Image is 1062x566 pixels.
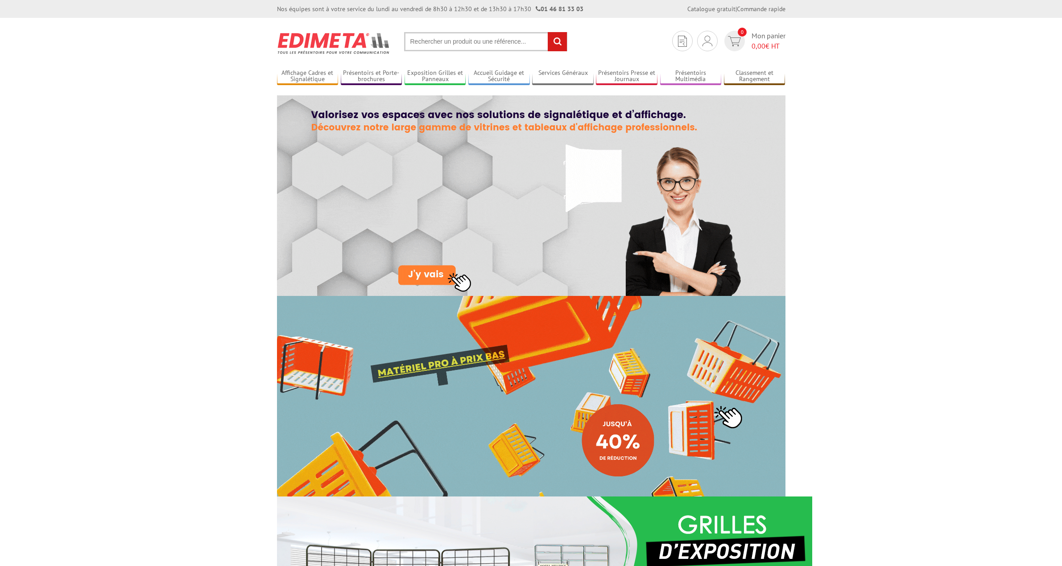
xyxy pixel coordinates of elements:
a: Classement et Rangement [724,69,785,84]
img: devis rapide [702,36,712,46]
a: Catalogue gratuit [687,5,736,13]
a: Présentoirs et Porte-brochures [341,69,402,84]
img: Présentoir, panneau, stand - Edimeta - PLV, affichage, mobilier bureau, entreprise [277,27,391,60]
input: rechercher [548,32,567,51]
span: 0 [738,28,747,37]
div: Nos équipes sont à votre service du lundi au vendredi de 8h30 à 12h30 et de 13h30 à 17h30 [277,4,583,13]
a: Présentoirs Presse et Journaux [596,69,657,84]
span: Mon panier [752,31,785,51]
a: Services Généraux [532,69,594,84]
span: 0,00 [752,41,765,50]
img: devis rapide [678,36,687,47]
span: € HT [752,41,785,51]
input: Rechercher un produit ou une référence... [404,32,567,51]
div: | [687,4,785,13]
img: devis rapide [728,36,741,46]
a: Commande rapide [737,5,785,13]
a: Affichage Cadres et Signalétique [277,69,339,84]
a: Accueil Guidage et Sécurité [468,69,530,84]
a: Présentoirs Multimédia [660,69,722,84]
strong: 01 46 81 33 03 [536,5,583,13]
a: devis rapide 0 Mon panier 0,00€ HT [722,31,785,51]
a: Exposition Grilles et Panneaux [405,69,466,84]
